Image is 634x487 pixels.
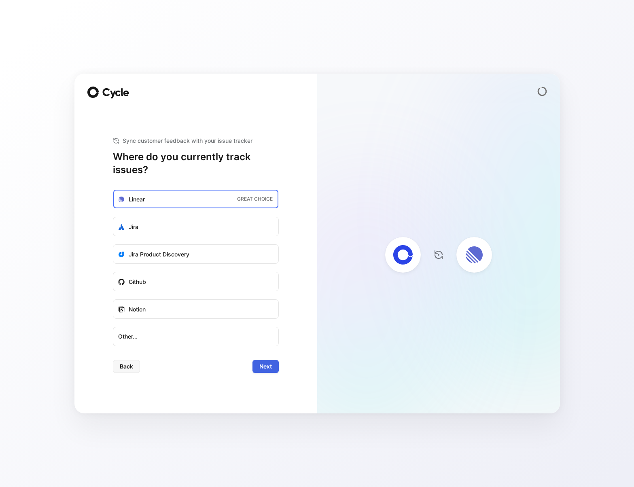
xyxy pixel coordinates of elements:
[129,277,146,287] div: Github
[129,250,189,259] div: Jira Product Discovery
[113,360,140,373] button: Back
[129,222,138,232] div: Jira
[252,360,279,373] button: Next
[259,362,272,371] span: Next
[118,332,274,341] span: Other...
[129,195,145,204] div: Linear
[129,305,146,314] div: Notion
[120,362,133,371] span: Back
[113,136,279,146] div: Sync customer feedback with your issue tracker
[113,327,279,346] button: Other...
[113,150,279,176] h1: Where do you currently track issues?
